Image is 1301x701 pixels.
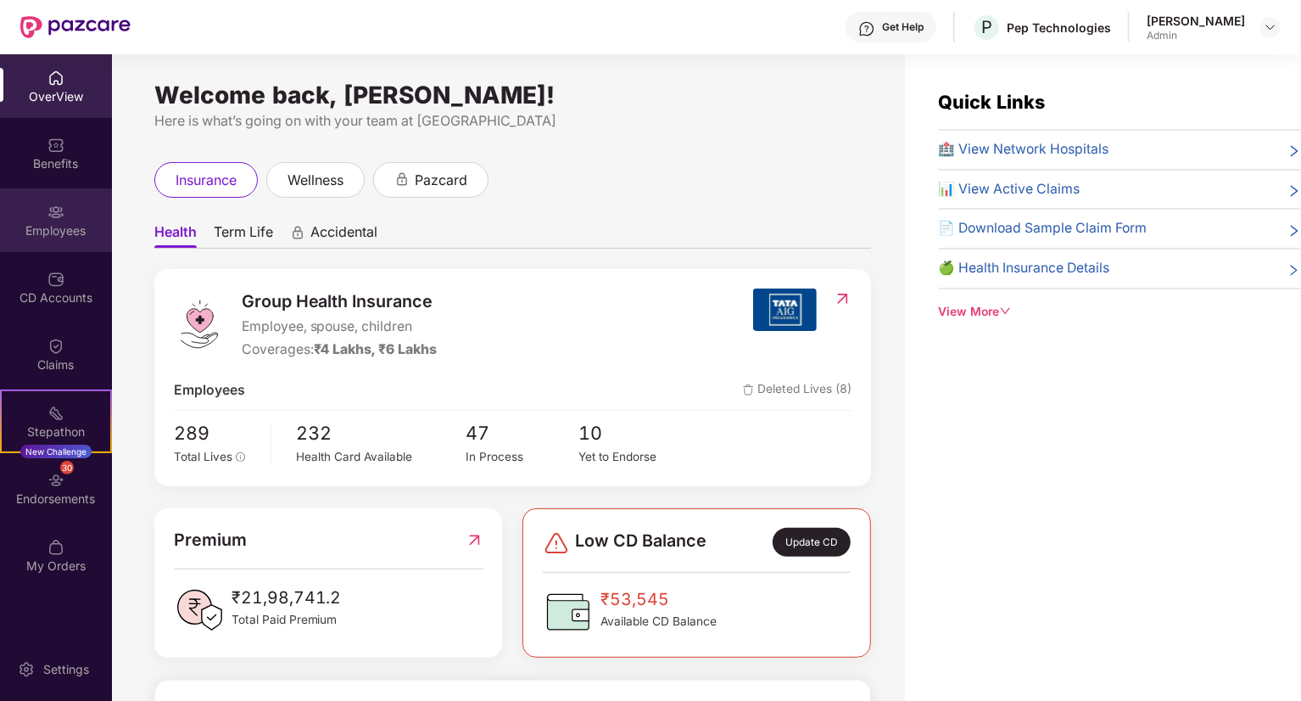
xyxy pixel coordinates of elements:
[47,70,64,87] img: svg+xml;base64,PHN2ZyBpZD0iSG9tZSIgeG1sbnM9Imh0dHA6Ly93d3cudzMub3JnLzIwMDAvc3ZnIiB3aWR0aD0iMjAiIG...
[154,223,197,248] span: Health
[47,271,64,288] img: svg+xml;base64,PHN2ZyBpZD0iQ0RfQWNjb3VudHMiIGRhdGEtbmFtZT0iQ0QgQWNjb3VudHMiIHhtbG5zPSJodHRwOi8vd3...
[858,20,875,37] img: svg+xml;base64,PHN2ZyBpZD0iSGVscC0zMngzMiIgeG1sbnM9Imh0dHA6Ly93d3cudzMub3JnLzIwMDAvc3ZnIiB3aWR0aD...
[288,170,343,191] span: wellness
[47,539,64,556] img: svg+xml;base64,PHN2ZyBpZD0iTXlfT3JkZXJzIiBkYXRhLW5hbWU9Ik15IE9yZGVycyIgeG1sbnM9Imh0dHA6Ly93d3cudz...
[1287,182,1301,200] span: right
[466,448,578,466] div: In Process
[1287,143,1301,160] span: right
[236,452,246,463] span: info-circle
[232,611,342,630] span: Total Paid Premium
[290,225,305,240] div: animation
[174,380,245,401] span: Employees
[743,384,754,395] img: deleteIcon
[154,88,871,102] div: Welcome back, [PERSON_NAME]!
[939,91,1046,113] span: Quick Links
[310,223,377,248] span: Accidental
[176,170,237,191] span: insurance
[174,299,225,350] img: logo
[174,450,232,463] span: Total Lives
[47,137,64,154] img: svg+xml;base64,PHN2ZyBpZD0iQmVuZWZpdHMiIHhtbG5zPSJodHRwOi8vd3d3LnczLm9yZy8yMDAwL3N2ZyIgd2lkdGg9Ij...
[1287,261,1301,279] span: right
[939,258,1110,279] span: 🍏 Health Insurance Details
[47,472,64,489] img: svg+xml;base64,PHN2ZyBpZD0iRW5kb3JzZW1lbnRzIiB4bWxucz0iaHR0cDovL3d3dy53My5vcmcvMjAwMC9zdmciIHdpZH...
[232,585,342,611] span: ₹21,98,741.2
[939,179,1080,200] span: 📊 View Active Claims
[1007,20,1111,36] div: Pep Technologies
[18,661,35,678] img: svg+xml;base64,PHN2ZyBpZD0iU2V0dGluZy0yMHgyMCIgeG1sbnM9Imh0dHA6Ly93d3cudzMub3JnLzIwMDAvc3ZnIiB3aW...
[47,405,64,422] img: svg+xml;base64,PHN2ZyB4bWxucz0iaHR0cDovL3d3dy53My5vcmcvMjAwMC9zdmciIHdpZHRoPSIyMSIgaGVpZ2h0PSIyMC...
[600,613,717,631] span: Available CD Balance
[1287,222,1301,239] span: right
[1147,13,1245,29] div: [PERSON_NAME]
[394,171,410,187] div: animation
[1264,20,1277,34] img: svg+xml;base64,PHN2ZyBpZD0iRHJvcGRvd24tMzJ4MzIiIHhtbG5zPSJodHRwOi8vd3d3LnczLm9yZy8yMDAwL3N2ZyIgd2...
[2,423,110,440] div: Stepathon
[882,20,924,34] div: Get Help
[297,419,466,448] span: 232
[773,528,851,557] div: Update CD
[47,204,64,221] img: svg+xml;base64,PHN2ZyBpZD0iRW1wbG95ZWVzIiB4bWxucz0iaHR0cDovL3d3dy53My5vcmcvMjAwMC9zdmciIHdpZHRoPS...
[981,17,992,37] span: P
[834,290,852,307] img: RedirectIcon
[154,110,871,132] div: Here is what’s going on with your team at [GEOGRAPHIC_DATA]
[297,448,466,466] div: Health Card Available
[20,16,131,38] img: New Pazcare Logo
[579,419,692,448] span: 10
[20,445,92,458] div: New Challenge
[174,527,247,553] span: Premium
[466,527,483,553] img: RedirectIcon
[415,170,467,191] span: pazcard
[242,339,438,361] div: Coverages:
[600,586,717,613] span: ₹53,545
[174,585,225,636] img: PaidPremiumIcon
[47,338,64,355] img: svg+xml;base64,PHN2ZyBpZD0iQ2xhaW0iIHhtbG5zPSJodHRwOi8vd3d3LnczLm9yZy8yMDAwL3N2ZyIgd2lkdGg9IjIwIi...
[543,586,594,637] img: CDBalanceIcon
[214,223,273,248] span: Term Life
[939,139,1109,160] span: 🏥 View Network Hospitals
[314,341,438,357] span: ₹4 Lakhs, ₹6 Lakhs
[60,461,74,474] div: 30
[743,380,852,401] span: Deleted Lives (8)
[466,419,578,448] span: 47
[1147,29,1245,42] div: Admin
[242,317,438,338] span: Employee, spouse, children
[939,218,1147,239] span: 📄 Download Sample Claim Form
[579,448,692,466] div: Yet to Endorse
[38,661,94,678] div: Settings
[939,303,1301,322] div: View More
[753,289,817,331] img: insurerIcon
[174,419,259,448] span: 289
[543,530,570,557] img: svg+xml;base64,PHN2ZyBpZD0iRGFuZ2VyLTMyeDMyIiB4bWxucz0iaHR0cDovL3d3dy53My5vcmcvMjAwMC9zdmciIHdpZH...
[1000,306,1012,317] span: down
[242,289,438,315] span: Group Health Insurance
[575,528,706,557] span: Low CD Balance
